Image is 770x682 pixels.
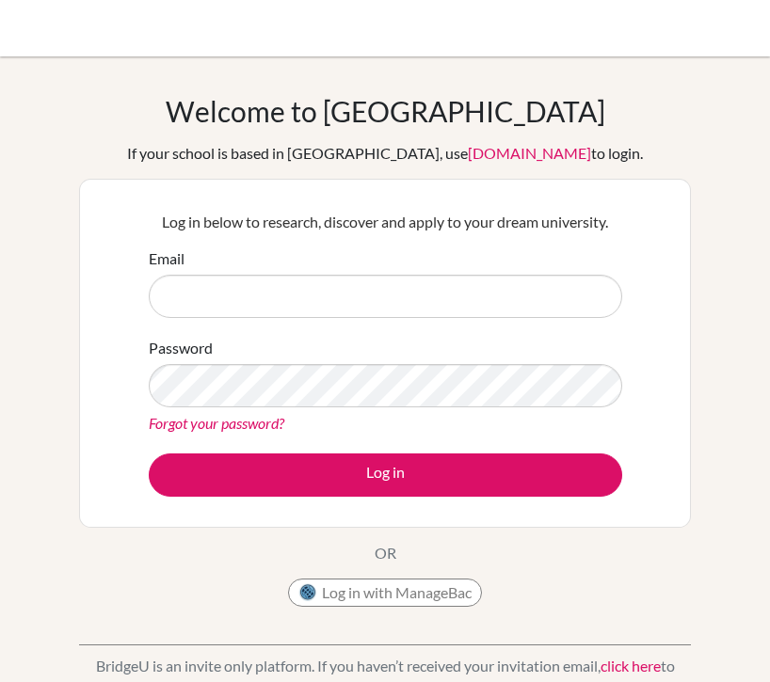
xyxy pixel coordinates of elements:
div: If your school is based in [GEOGRAPHIC_DATA], use to login. [127,142,643,165]
label: Email [149,247,184,270]
h1: Welcome to [GEOGRAPHIC_DATA] [166,94,605,128]
a: Forgot your password? [149,414,284,432]
a: click here [601,657,661,674]
a: [DOMAIN_NAME] [468,144,591,162]
p: OR [375,542,396,564]
p: Log in below to research, discover and apply to your dream university. [149,211,622,233]
button: Log in with ManageBac [288,579,482,607]
button: Log in [149,453,622,497]
label: Password [149,337,213,359]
